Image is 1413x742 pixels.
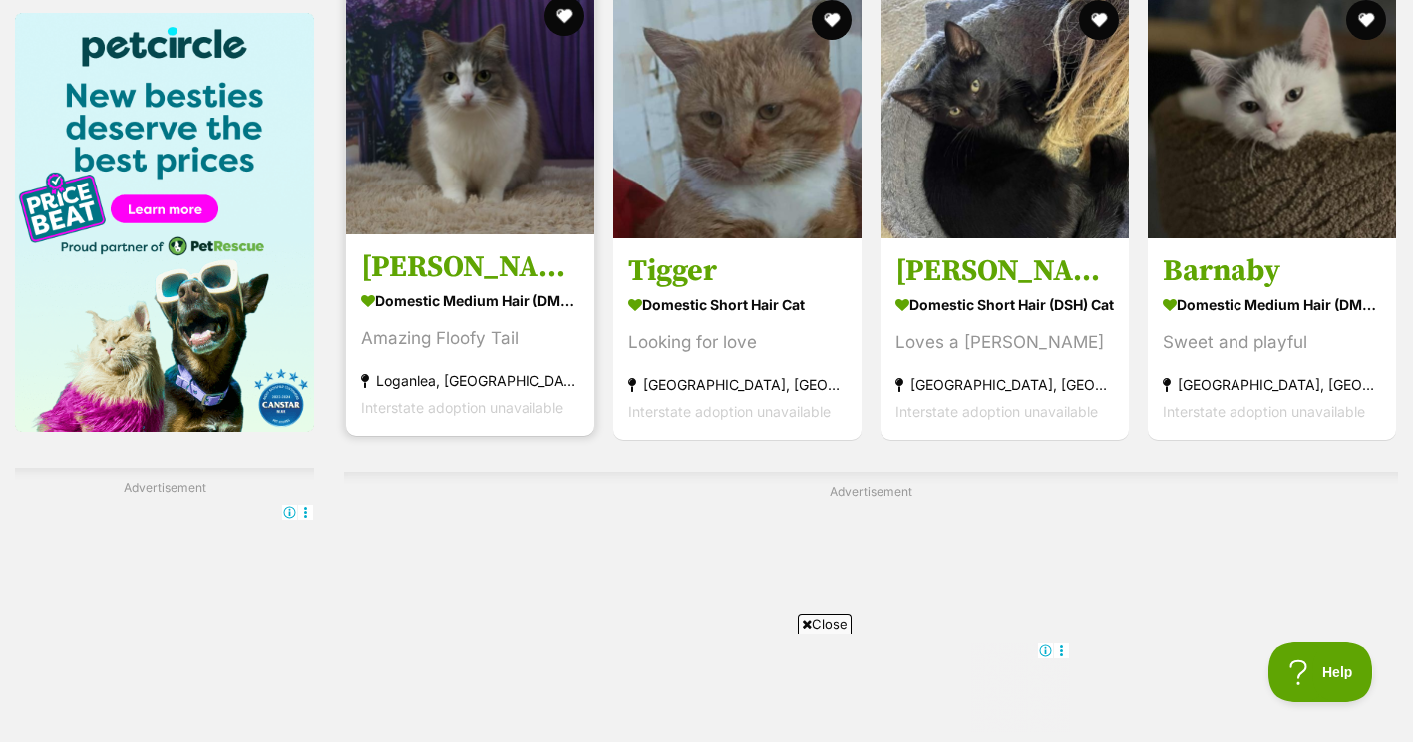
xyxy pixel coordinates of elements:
span: Interstate adoption unavailable [895,403,1098,420]
span: Interstate adoption unavailable [1163,403,1365,420]
h3: Tigger [628,252,847,290]
strong: Domestic Medium Hair (DMH) Cat [361,286,579,315]
iframe: Advertisement [344,642,1070,732]
span: Interstate adoption unavailable [361,399,563,416]
strong: [GEOGRAPHIC_DATA], [GEOGRAPHIC_DATA] [895,371,1114,398]
iframe: Help Scout Beacon - Open [1268,642,1373,702]
strong: [GEOGRAPHIC_DATA], [GEOGRAPHIC_DATA] [628,371,847,398]
a: Barnaby Domestic Medium Hair (DMH) Cat Sweet and playful [GEOGRAPHIC_DATA], [GEOGRAPHIC_DATA] Int... [1148,237,1396,440]
strong: Domestic Short Hair (DSH) Cat [895,290,1114,319]
div: Sweet and playful [1163,329,1381,356]
strong: Domestic Medium Hair (DMH) Cat [1163,290,1381,319]
div: Looking for love [628,329,847,356]
span: Close [798,614,852,634]
span: Interstate adoption unavailable [628,403,831,420]
strong: Domestic Short Hair Cat [628,290,847,319]
h3: [PERSON_NAME] [895,252,1114,290]
strong: [GEOGRAPHIC_DATA], [GEOGRAPHIC_DATA] [1163,371,1381,398]
img: Pet Circle promo banner [15,13,314,432]
a: [PERSON_NAME] Domestic Short Hair (DSH) Cat Loves a [PERSON_NAME] [GEOGRAPHIC_DATA], [GEOGRAPHIC_... [881,237,1129,440]
a: [PERSON_NAME] Domestic Medium Hair (DMH) Cat Amazing Floofy Tail Loganlea, [GEOGRAPHIC_DATA] Inte... [346,233,594,436]
strong: Loganlea, [GEOGRAPHIC_DATA] [361,367,579,394]
h3: [PERSON_NAME] [361,248,579,286]
a: Tigger Domestic Short Hair Cat Looking for love [GEOGRAPHIC_DATA], [GEOGRAPHIC_DATA] Interstate a... [613,237,862,440]
h3: Barnaby [1163,252,1381,290]
div: Amazing Floofy Tail [361,325,579,352]
div: Loves a [PERSON_NAME] [895,329,1114,356]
